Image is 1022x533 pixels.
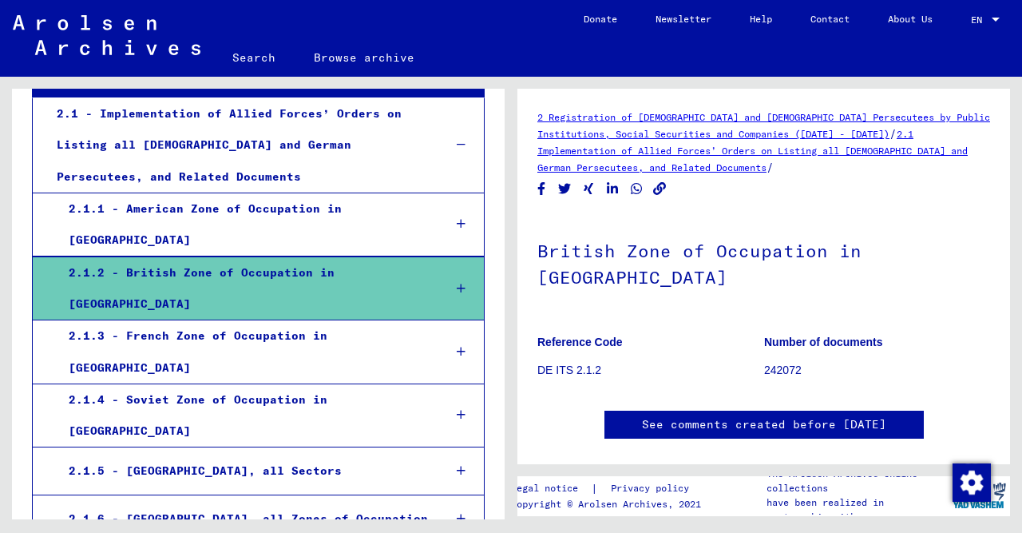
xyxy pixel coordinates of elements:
[533,179,550,199] button: Share on Facebook
[953,463,991,502] img: Change consent
[971,14,988,26] span: EN
[766,160,774,174] span: /
[652,179,668,199] button: Copy link
[580,179,597,199] button: Share on Xing
[642,416,886,433] a: See comments created before [DATE]
[949,475,1009,515] img: yv_logo.png
[13,15,200,55] img: Arolsen_neg.svg
[295,38,434,77] a: Browse archive
[952,463,990,501] div: Change consent
[57,384,430,447] div: 2.1.4 - Soviet Zone of Occupation in [GEOGRAPHIC_DATA]
[537,336,623,348] b: Reference Code
[57,193,430,256] div: 2.1.1 - American Zone of Occupation in [GEOGRAPHIC_DATA]
[557,179,573,199] button: Share on Twitter
[628,179,645,199] button: Share on WhatsApp
[766,495,949,524] p: have been realized in partnership with
[57,257,430,320] div: 2.1.2 - British Zone of Occupation in [GEOGRAPHIC_DATA]
[511,497,708,511] p: Copyright © Arolsen Archives, 2021
[511,480,708,497] div: |
[537,111,990,140] a: 2 Registration of [DEMOGRAPHIC_DATA] and [DEMOGRAPHIC_DATA] Persecutees by Public Institutions, S...
[537,214,990,311] h1: British Zone of Occupation in [GEOGRAPHIC_DATA]
[604,179,621,199] button: Share on LinkedIn
[764,336,883,348] b: Number of documents
[889,126,897,141] span: /
[537,128,968,173] a: 2.1 Implementation of Allied Forces’ Orders on Listing all [DEMOGRAPHIC_DATA] and German Persecut...
[213,38,295,77] a: Search
[766,467,949,495] p: The Arolsen Archives online collections
[537,362,763,379] p: DE ITS 2.1.2
[598,480,708,497] a: Privacy policy
[511,480,591,497] a: Legal notice
[57,320,430,383] div: 2.1.3 - French Zone of Occupation in [GEOGRAPHIC_DATA]
[45,98,430,193] div: 2.1 - Implementation of Allied Forces’ Orders on Listing all [DEMOGRAPHIC_DATA] and German Persec...
[764,362,990,379] p: 242072
[57,455,430,487] div: 2.1.5 - [GEOGRAPHIC_DATA], all Sectors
